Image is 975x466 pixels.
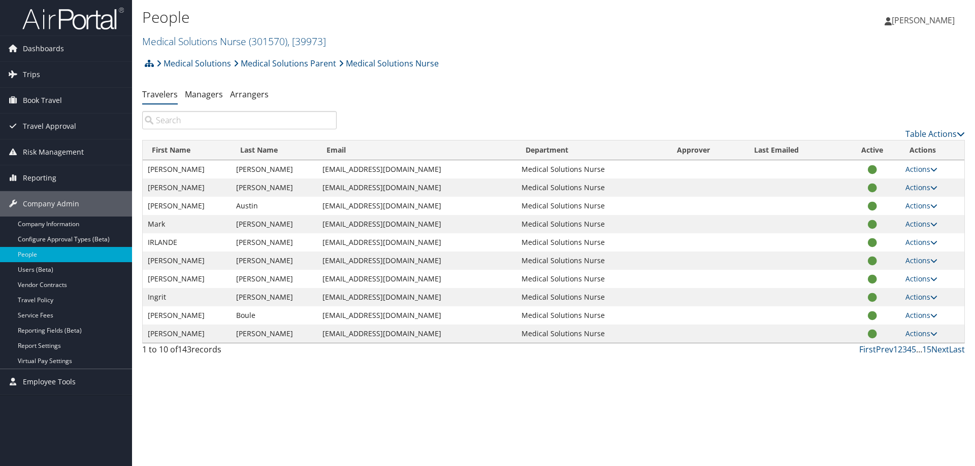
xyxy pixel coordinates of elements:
a: Next [931,344,949,355]
a: 1 [893,344,898,355]
a: Medical Solutions [156,53,231,74]
a: 2 [898,344,902,355]
span: Reporting [23,165,56,191]
th: Email: activate to sort column ascending [317,140,516,160]
td: Medical Solutions Nurse [516,233,668,252]
td: Medical Solutions Nurse [516,178,668,197]
a: Medical Solutions Nurse [339,53,439,74]
span: Travel Approval [23,114,76,139]
th: Actions [900,140,964,160]
a: Actions [905,329,937,338]
td: [EMAIL_ADDRESS][DOMAIN_NAME] [317,325,516,343]
td: Medical Solutions Nurse [516,270,668,288]
td: [EMAIL_ADDRESS][DOMAIN_NAME] [317,215,516,233]
a: 5 [912,344,916,355]
th: Last Emailed: activate to sort column ascending [745,140,844,160]
a: [PERSON_NAME] [885,5,965,35]
td: [PERSON_NAME] [143,252,231,270]
td: [PERSON_NAME] [231,160,317,178]
span: Company Admin [23,191,79,217]
td: [PERSON_NAME] [231,215,317,233]
span: , [ 39973 ] [287,34,326,48]
a: Actions [905,164,937,174]
td: Medical Solutions Nurse [516,288,668,306]
td: Medical Solutions Nurse [516,160,668,178]
td: [EMAIL_ADDRESS][DOMAIN_NAME] [317,197,516,215]
td: [EMAIL_ADDRESS][DOMAIN_NAME] [317,178,516,197]
a: Actions [905,256,937,265]
td: Medical Solutions Nurse [516,252,668,270]
td: IRLANDE [143,233,231,252]
a: Travelers [142,89,178,100]
a: Actions [905,274,937,283]
img: airportal-logo.png [22,7,124,30]
a: Actions [905,237,937,247]
td: [EMAIL_ADDRESS][DOMAIN_NAME] [317,252,516,270]
a: Last [949,344,965,355]
a: First [859,344,876,355]
td: [PERSON_NAME] [231,252,317,270]
td: Medical Solutions Nurse [516,306,668,325]
a: 4 [907,344,912,355]
a: Medical Solutions Parent [234,53,336,74]
td: [EMAIL_ADDRESS][DOMAIN_NAME] [317,288,516,306]
span: Risk Management [23,139,84,165]
a: 15 [922,344,931,355]
span: Book Travel [23,88,62,113]
td: [PERSON_NAME] [143,270,231,288]
th: Last Name: activate to sort column descending [231,140,317,160]
a: Actions [905,201,937,210]
td: Boule [231,306,317,325]
span: [PERSON_NAME] [892,15,955,26]
td: Medical Solutions Nurse [516,325,668,343]
td: [EMAIL_ADDRESS][DOMAIN_NAME] [317,270,516,288]
td: Mark [143,215,231,233]
th: Department: activate to sort column ascending [516,140,668,160]
span: Trips [23,62,40,87]
a: Medical Solutions Nurse [142,34,326,48]
td: Ingrit [143,288,231,306]
td: [PERSON_NAME] [143,325,231,343]
th: Approver [668,140,744,160]
td: [PERSON_NAME] [231,178,317,197]
input: Search [142,111,337,129]
td: [PERSON_NAME] [143,306,231,325]
td: [PERSON_NAME] [143,197,231,215]
td: [EMAIL_ADDRESS][DOMAIN_NAME] [317,160,516,178]
td: Medical Solutions Nurse [516,215,668,233]
a: Actions [905,219,937,229]
td: [EMAIL_ADDRESS][DOMAIN_NAME] [317,306,516,325]
span: Employee Tools [23,369,76,395]
span: ( 301570 ) [249,34,287,48]
td: [PERSON_NAME] [143,160,231,178]
span: … [916,344,922,355]
td: [PERSON_NAME] [231,233,317,252]
td: Austin [231,197,317,215]
div: 1 to 10 of records [142,343,337,361]
a: Actions [905,292,937,302]
th: Active: activate to sort column ascending [844,140,900,160]
td: [PERSON_NAME] [231,288,317,306]
a: Actions [905,183,937,192]
a: Arrangers [230,89,269,100]
h1: People [142,7,691,28]
span: 143 [178,344,191,355]
a: Managers [185,89,223,100]
a: Table Actions [905,128,965,139]
td: [EMAIL_ADDRESS][DOMAIN_NAME] [317,233,516,252]
a: 3 [902,344,907,355]
td: Medical Solutions Nurse [516,197,668,215]
td: [PERSON_NAME] [231,325,317,343]
td: [PERSON_NAME] [143,178,231,197]
a: Prev [876,344,893,355]
th: First Name: activate to sort column ascending [143,140,231,160]
a: Actions [905,310,937,320]
td: [PERSON_NAME] [231,270,317,288]
span: Dashboards [23,36,64,61]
